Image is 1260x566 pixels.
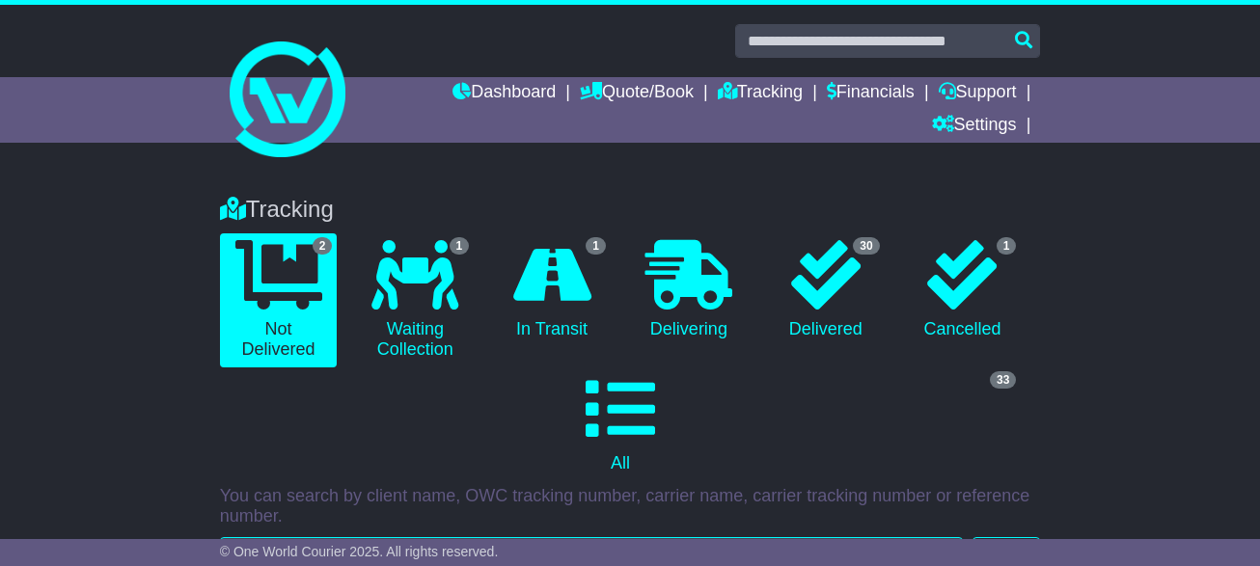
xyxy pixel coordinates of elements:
[452,77,556,110] a: Dashboard
[313,237,333,255] span: 2
[904,233,1022,347] a: 1 Cancelled
[450,237,470,255] span: 1
[827,77,915,110] a: Financials
[493,233,611,347] a: 1 In Transit
[220,367,1022,481] a: 33 All
[932,110,1017,143] a: Settings
[586,237,606,255] span: 1
[767,233,885,347] a: 30 Delivered
[997,237,1017,255] span: 1
[939,77,1017,110] a: Support
[220,486,1041,527] p: You can search by client name, OWC tracking number, carrier name, carrier tracking number or refe...
[220,233,338,367] a: 2 Not Delivered
[853,237,879,255] span: 30
[356,233,474,367] a: 1 Waiting Collection
[630,233,748,347] a: Delivering
[990,371,1016,389] span: 33
[580,77,694,110] a: Quote/Book
[210,196,1051,224] div: Tracking
[220,544,499,559] span: © One World Courier 2025. All rights reserved.
[718,77,803,110] a: Tracking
